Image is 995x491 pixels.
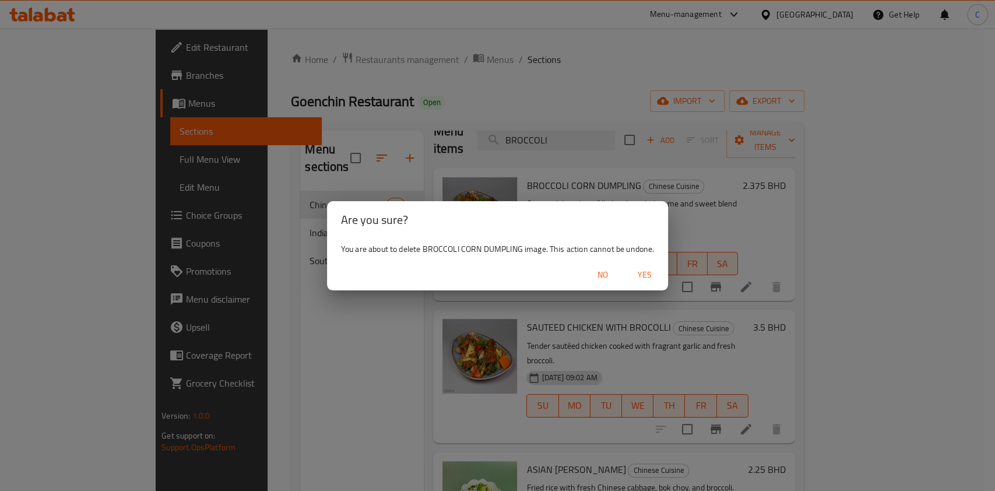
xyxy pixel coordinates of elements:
button: No [584,264,621,286]
span: Yes [631,268,659,282]
span: No [589,268,617,282]
div: You are about to delete BROCCOLI CORN DUMPLING image. This action cannot be undone. [327,239,668,259]
h2: Are you sure? [341,211,654,229]
button: Yes [626,264,663,286]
